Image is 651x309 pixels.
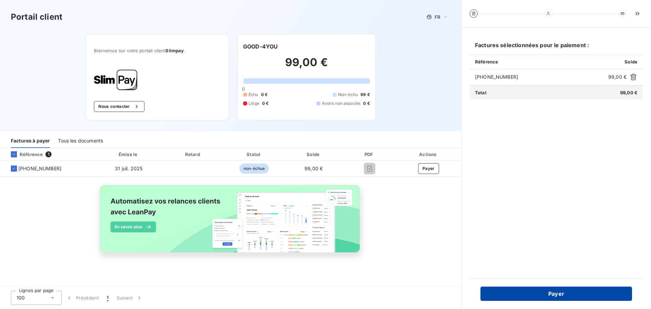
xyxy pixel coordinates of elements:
[164,151,223,158] div: Retard
[113,291,147,305] button: Suivant
[94,181,368,264] img: banner
[243,56,370,76] h2: 99,00 €
[344,151,395,158] div: PDF
[470,41,643,55] h6: Factures sélectionnées pour le paiement :
[620,90,637,95] span: 99,00 €
[475,90,487,95] span: Total
[475,59,498,64] span: Référence
[58,134,103,148] div: Tous les documents
[608,74,627,80] span: 99,00 €
[45,151,52,157] span: 1
[625,59,637,64] span: Solde
[239,163,269,174] span: non-échue
[94,48,221,53] span: Bienvenue sur votre portail client .
[11,134,50,148] div: Factures à payer
[97,151,161,158] div: Émise le
[475,74,606,80] span: [PHONE_NUMBER]
[397,151,460,158] div: Actions
[304,166,323,171] span: 99,00 €
[18,165,61,172] span: [PHONE_NUMBER]
[165,48,184,53] span: Slimpay
[338,92,358,98] span: Non-échu
[363,100,370,107] span: 0 €
[322,100,360,107] span: Avoirs non associés
[107,294,108,301] span: 1
[435,14,440,20] span: FR
[94,70,137,90] img: Company logo
[17,294,25,301] span: 100
[225,151,283,158] div: Statut
[242,86,245,92] span: 0
[418,163,439,174] button: Payer
[11,11,62,23] h3: Portail client
[262,100,269,107] span: 0 €
[249,100,259,107] span: Litige
[360,92,370,98] span: 99 €
[249,92,258,98] span: Échu
[5,151,43,157] div: Référence
[286,151,342,158] div: Solde
[62,291,103,305] button: Précédent
[103,291,113,305] button: 1
[115,166,142,171] span: 31 juil. 2025
[480,287,632,301] button: Payer
[243,42,278,51] h6: GOOD-4YOU
[261,92,268,98] span: 0 €
[94,101,144,112] button: Nous contacter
